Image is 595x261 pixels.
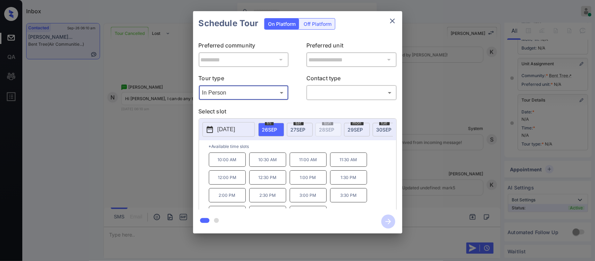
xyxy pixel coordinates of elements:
[386,14,399,28] button: close
[306,74,397,85] p: Contact type
[209,140,396,152] p: *Available time slots
[209,206,246,220] p: 4:00 PM
[249,170,286,185] p: 12:30 PM
[265,121,274,125] span: fri
[249,152,286,167] p: 10:30 AM
[199,74,289,85] p: Tour type
[258,123,284,136] div: date-select
[379,121,390,125] span: tue
[193,11,264,36] h2: Schedule Tour
[209,188,246,202] p: 2:00 PM
[330,170,367,185] p: 1:30 PM
[203,122,255,137] button: [DATE]
[291,127,306,133] span: 27 SEP
[351,121,364,125] span: mon
[306,41,397,52] p: Preferred unit
[262,127,277,133] span: 26 SEP
[218,125,235,134] p: [DATE]
[290,188,327,202] p: 3:00 PM
[348,127,363,133] span: 29 SEP
[293,121,304,125] span: sat
[199,41,289,52] p: Preferred community
[200,87,287,98] div: In Person
[265,18,299,29] div: On Platform
[287,123,313,136] div: date-select
[330,152,367,167] p: 11:30 AM
[344,123,370,136] div: date-select
[249,188,286,202] p: 2:30 PM
[290,170,327,185] p: 1:00 PM
[290,152,327,167] p: 11:00 AM
[199,107,397,118] p: Select slot
[373,123,398,136] div: date-select
[330,188,367,202] p: 3:30 PM
[249,206,286,220] p: 4:30 PM
[209,170,246,185] p: 12:00 PM
[376,127,392,133] span: 30 SEP
[290,206,327,220] p: 5:00 PM
[209,152,246,167] p: 10:00 AM
[300,18,335,29] div: Off Platform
